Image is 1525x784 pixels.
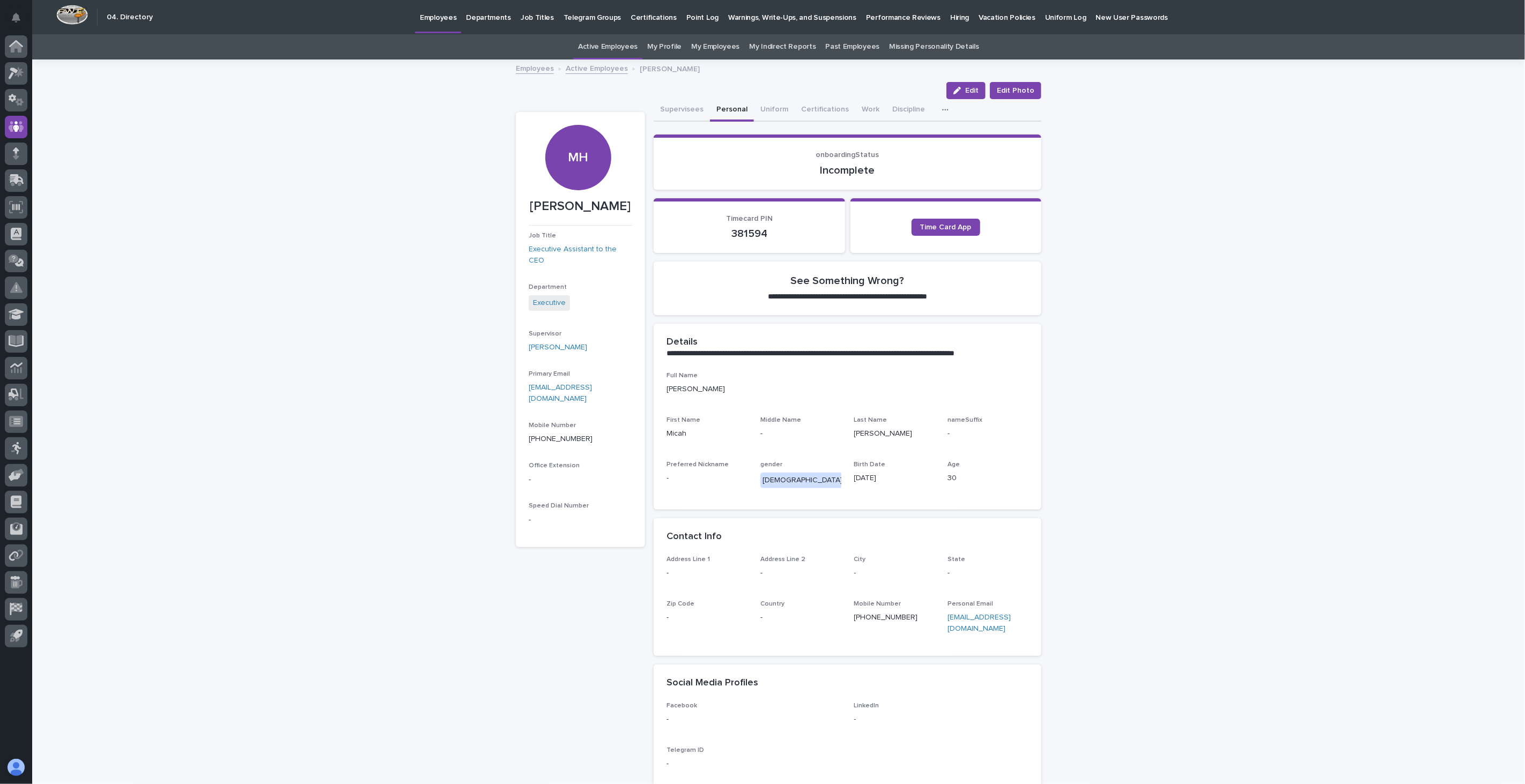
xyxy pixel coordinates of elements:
p: - [760,428,841,439]
a: Active Employees [566,62,628,74]
p: Incomplete [667,164,1028,177]
img: Workspace Logo [56,5,88,25]
h2: Contact Info [667,531,722,543]
div: [DEMOGRAPHIC_DATA] [760,473,845,488]
a: Executive Assistant to the CEO [529,244,632,266]
a: Employees [516,62,554,74]
a: My Employees [691,34,739,59]
span: First Name [667,417,700,423]
a: Past Employees [826,34,880,59]
p: - [667,758,841,770]
span: Full Name [667,372,698,379]
a: Executive [533,297,566,309]
h2: Social Media Profiles [667,677,758,689]
span: onboardingStatus [816,151,879,159]
p: - [854,568,935,579]
div: Notifications [13,13,27,30]
a: My Profile [647,34,682,59]
span: Edit Photo [997,85,1034,96]
a: My Indirect Reports [749,34,816,59]
p: - [529,474,632,486]
a: Active Employees [578,34,638,59]
span: LinkedIn [854,703,879,709]
a: [EMAIL_ADDRESS][DOMAIN_NAME] [947,614,1011,632]
p: [PERSON_NAME] [667,384,1028,395]
p: - [854,714,1029,725]
span: Zip Code [667,601,694,607]
span: Mobile Number [529,422,576,429]
span: Birth Date [854,461,886,468]
span: Personal Email [947,601,993,607]
button: Uniform [754,99,795,122]
p: - [667,612,747,623]
span: Edit [965,87,979,94]
button: Personal [710,99,754,122]
span: Supervisor [529,331,561,337]
p: - [760,612,841,623]
p: [DATE] [854,473,935,484]
button: Edit [946,82,986,99]
span: Timecard PIN [726,215,773,222]
p: [PERSON_NAME] [640,62,700,74]
p: - [667,568,747,579]
p: - [667,473,747,484]
span: Telegram ID [667,747,704,753]
a: [PHONE_NUMBER] [529,435,593,443]
p: - [667,714,841,725]
button: Notifications [5,6,27,29]
span: Speed Dial Number [529,503,589,509]
a: Missing Personality Details [889,34,979,59]
p: [PERSON_NAME] [529,199,632,214]
p: - [529,514,632,526]
span: Mobile Number [854,601,901,607]
button: Discipline [886,99,931,122]
button: Supervisees [654,99,710,122]
span: Age [947,461,960,468]
span: nameSuffix [947,417,982,423]
h2: See Something Wrong? [791,274,905,287]
button: Work [855,99,886,122]
span: gender [760,461,782,468]
a: [PHONE_NUMBER] [854,614,918,621]
span: Job Title [529,233,556,239]
p: [PERSON_NAME] [854,428,935,439]
p: - [760,568,841,579]
span: Department [529,284,567,290]
span: Middle Name [760,417,801,423]
a: [PERSON_NAME] [529,342,587,353]
span: Facebook [667,703,697,709]
button: Certifications [795,99,855,122]
a: Time Card App [912,219,980,236]
span: Address Line 2 [760,556,805,563]
span: Last Name [854,417,887,423]
span: Primary Email [529,371,570,377]
h2: 04. Directory [107,13,153,22]
span: State [947,556,965,563]
span: Address Line 1 [667,556,710,563]
a: [EMAIL_ADDRESS][DOMAIN_NAME] [529,384,592,402]
span: Preferred Nickname [667,461,729,468]
div: MH [545,84,611,165]
span: City [854,556,866,563]
button: Edit Photo [990,82,1041,99]
h2: Details [667,337,698,348]
p: - [947,568,1028,579]
p: 381594 [667,227,832,240]
button: users-avatar [5,756,27,779]
p: 30 [947,473,1028,484]
span: Time Card App [920,223,972,231]
span: Country [760,601,784,607]
p: Micah [667,428,747,439]
span: Office Extension [529,462,580,469]
p: - [947,428,1028,439]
